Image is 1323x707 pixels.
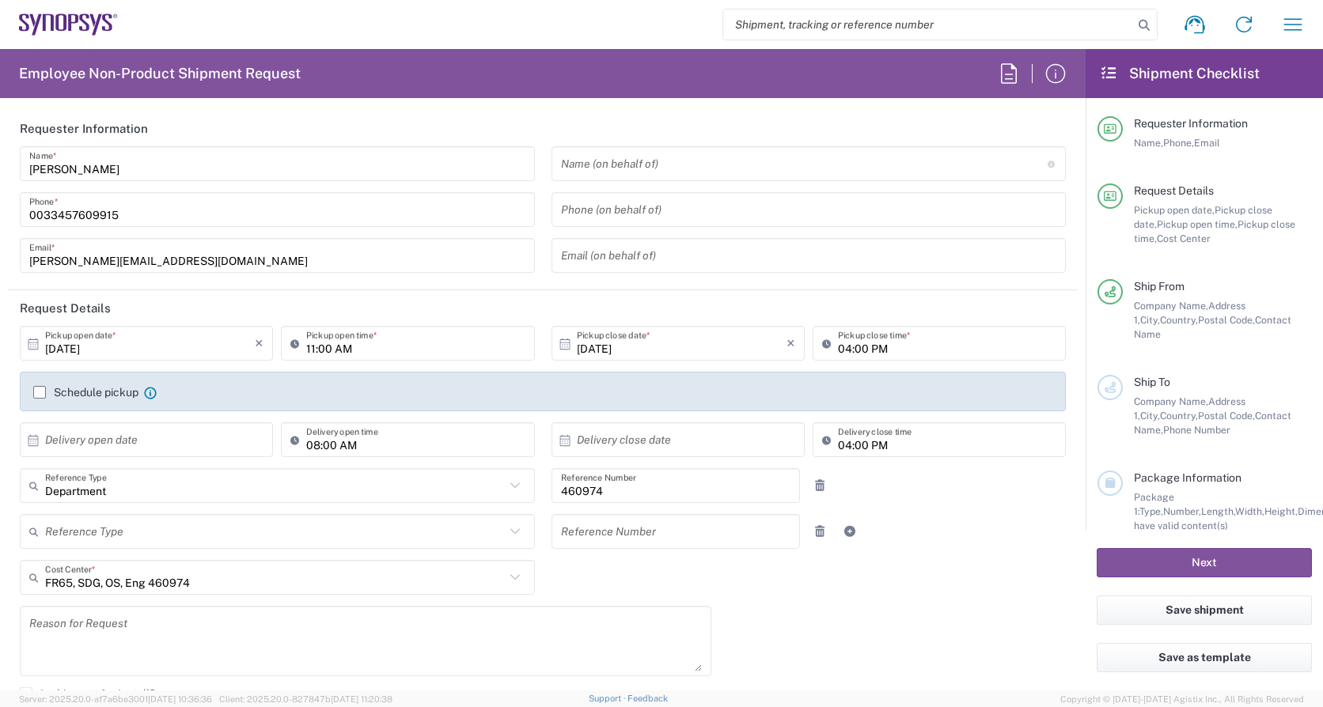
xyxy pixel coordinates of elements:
[1160,314,1198,326] span: Country,
[1134,280,1185,293] span: Ship From
[20,301,111,316] h2: Request Details
[1134,471,1241,484] span: Package Information
[1134,117,1248,130] span: Requester Information
[1201,505,1235,517] span: Length,
[1194,137,1220,149] span: Email
[1134,395,1208,407] span: Company Name,
[1134,204,1215,216] span: Pickup open date,
[219,694,392,704] span: Client: 2025.20.0-827847b
[1198,314,1255,326] span: Postal Code,
[1134,491,1174,517] span: Package 1:
[1097,595,1312,625] button: Save shipment
[1235,505,1264,517] span: Width,
[1139,505,1163,517] span: Type,
[809,520,831,543] a: Remove Reference
[1140,410,1160,422] span: City,
[255,331,263,356] i: ×
[1140,314,1160,326] span: City,
[1157,218,1238,230] span: Pickup open time,
[1060,692,1304,706] span: Copyright © [DATE]-[DATE] Agistix Inc., All Rights Reserved
[1097,548,1312,577] button: Next
[148,694,212,704] span: [DATE] 10:36:36
[1160,410,1198,422] span: Country,
[19,694,212,704] span: Server: 2025.20.0-af7a6be3001
[1100,64,1260,83] h2: Shipment Checklist
[20,687,155,700] label: Is shipment for Install?
[1134,300,1208,312] span: Company Name,
[1264,505,1298,517] span: Height,
[723,9,1133,40] input: Shipment, tracking or reference number
[1163,137,1194,149] span: Phone,
[1163,505,1201,517] span: Number,
[1157,233,1211,244] span: Cost Center
[1134,376,1170,388] span: Ship To
[19,64,301,83] h2: Employee Non-Product Shipment Request
[1163,424,1230,436] span: Phone Number
[839,520,861,543] a: Add Reference
[1097,643,1312,672] button: Save as template
[33,386,138,399] label: Schedule pickup
[627,694,668,703] a: Feedback
[787,331,795,356] i: ×
[1134,184,1214,197] span: Request Details
[20,121,148,137] h2: Requester Information
[1198,410,1255,422] span: Postal Code,
[331,694,392,704] span: [DATE] 11:20:38
[809,474,831,497] a: Remove Reference
[589,694,628,703] a: Support
[1134,137,1163,149] span: Name,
